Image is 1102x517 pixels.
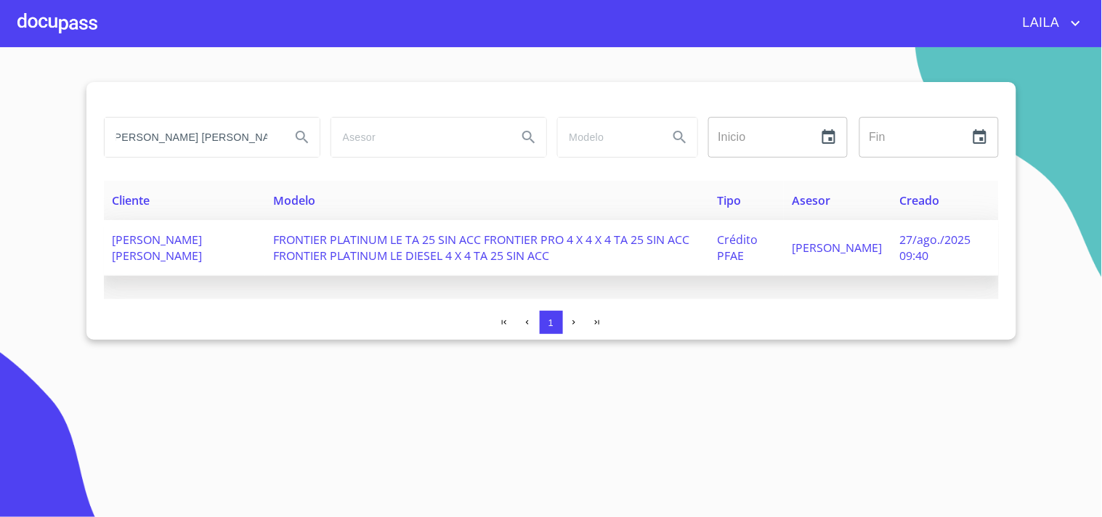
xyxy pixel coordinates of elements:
[113,232,203,264] span: [PERSON_NAME] [PERSON_NAME]
[717,232,758,264] span: Crédito PFAE
[113,192,150,208] span: Cliente
[900,192,940,208] span: Creado
[558,118,657,157] input: search
[540,311,563,334] button: 1
[274,192,316,208] span: Modelo
[1012,12,1085,35] button: account of current user
[511,120,546,155] button: Search
[105,118,279,157] input: search
[331,118,506,157] input: search
[285,120,320,155] button: Search
[663,120,697,155] button: Search
[793,192,831,208] span: Asesor
[793,240,883,256] span: [PERSON_NAME]
[717,192,741,208] span: Tipo
[1012,12,1067,35] span: LAILA
[548,317,554,328] span: 1
[274,232,690,264] span: FRONTIER PLATINUM LE TA 25 SIN ACC FRONTIER PRO 4 X 4 X 4 TA 25 SIN ACC FRONTIER PLATINUM LE DIES...
[900,232,971,264] span: 27/ago./2025 09:40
